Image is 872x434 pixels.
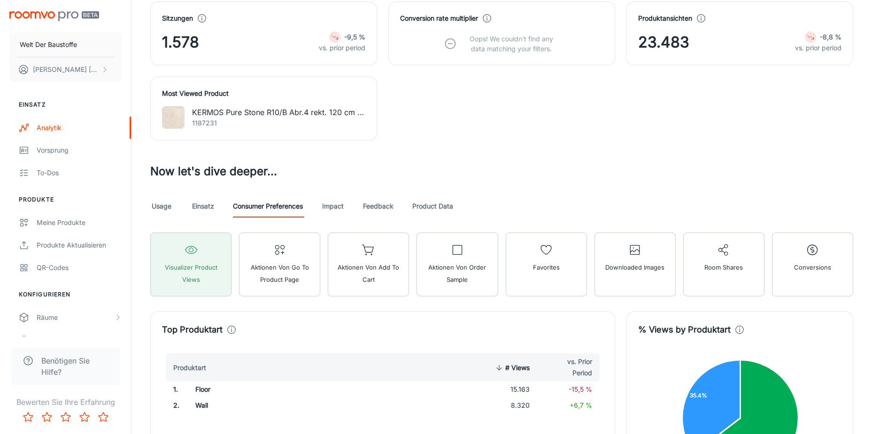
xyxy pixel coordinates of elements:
a: Usage [150,195,173,217]
p: 1187231 [192,118,365,128]
button: Welt Der Baustoffe [9,32,122,57]
a: Consumer Preferences [233,195,303,217]
div: Marken [37,335,122,345]
button: Rate 1 star [19,408,38,426]
p: KERMOS Pure Stone R10/B Abr.4 rekt. 120 cm x 120 cm [192,107,365,118]
h4: Conversion rate multiplier [400,13,478,23]
td: 15.163 [471,381,537,397]
button: Aktionen von Order Sample [417,232,498,296]
td: 2 . [162,397,188,413]
p: Oops! We couldn’t find any data matching your filters. [463,34,560,54]
td: 1 . [162,381,188,397]
button: Rate 2 star [38,408,56,426]
span: Produktart [173,362,218,373]
button: Downloaded Images [594,232,676,296]
h4: % Views by Produktart [638,323,731,336]
img: Roomvo PRO Beta [9,11,99,21]
span: Aktionen von Add to Cart [334,261,403,286]
h4: Most Viewed Product [162,88,365,99]
button: Rate 3 star [56,408,75,426]
strong: -8,8 % [820,33,841,41]
button: [PERSON_NAME] [PERSON_NAME] [9,57,122,82]
p: Welt Der Baustoffe [20,39,77,50]
button: Rate 4 star [75,408,94,426]
div: To-dos [37,168,122,178]
button: Rate 5 star [94,408,113,426]
span: Downloaded Images [605,261,664,273]
button: Favorites [506,232,587,296]
span: Benötigen Sie Hilfe? [41,355,108,378]
p: [PERSON_NAME] [PERSON_NAME] [33,64,99,75]
span: 23.483 [638,31,689,54]
p: vs. prior period [319,43,365,53]
span: Visualizer Product Views [156,261,225,286]
span: Aktionen von Order Sample [423,261,492,286]
span: -15,5 % [569,385,592,393]
a: Einsatz [192,195,214,217]
p: Bewerten Sie Ihre Erfahrung [8,396,123,408]
span: Room Shares [704,261,743,273]
button: Room Shares [683,232,764,296]
div: Vorsprung [37,145,122,155]
div: Produkte aktualisieren [37,240,122,250]
button: Aktionen von Go To Product Page [239,232,320,296]
span: +6,7 % [570,401,592,409]
h4: Top Produktart [162,323,223,336]
a: Impact [322,195,344,217]
span: Aktionen von Go To Product Page [245,261,314,286]
span: vs. Prior Period [545,356,592,379]
div: Räume [37,312,114,323]
img: KERMOS Pure Stone R10/B Abr.4 rekt. 120 cm x 120 cm [162,106,185,129]
a: Feedback [363,195,394,217]
td: 8.320 [471,397,537,413]
button: Conversions [772,232,853,296]
span: # Views [493,362,530,373]
h4: Sitzungen [162,13,193,23]
div: Analytik [37,123,122,133]
a: Product Data [412,195,453,217]
td: Wall [188,397,384,413]
button: Aktionen von Add to Cart [328,232,409,296]
strong: -9,5 % [344,33,365,41]
p: vs. prior period [795,43,841,53]
button: Visualizer Product Views [150,232,232,296]
td: Floor [188,381,384,397]
span: Favorites [533,261,560,273]
div: Meine Produkte [37,217,122,228]
h4: Produktansichten [638,13,692,23]
span: Conversions [794,261,831,273]
div: QR-Codes [37,263,122,273]
h3: Now let's dive deeper... [150,163,853,180]
span: 1.578 [162,31,199,54]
